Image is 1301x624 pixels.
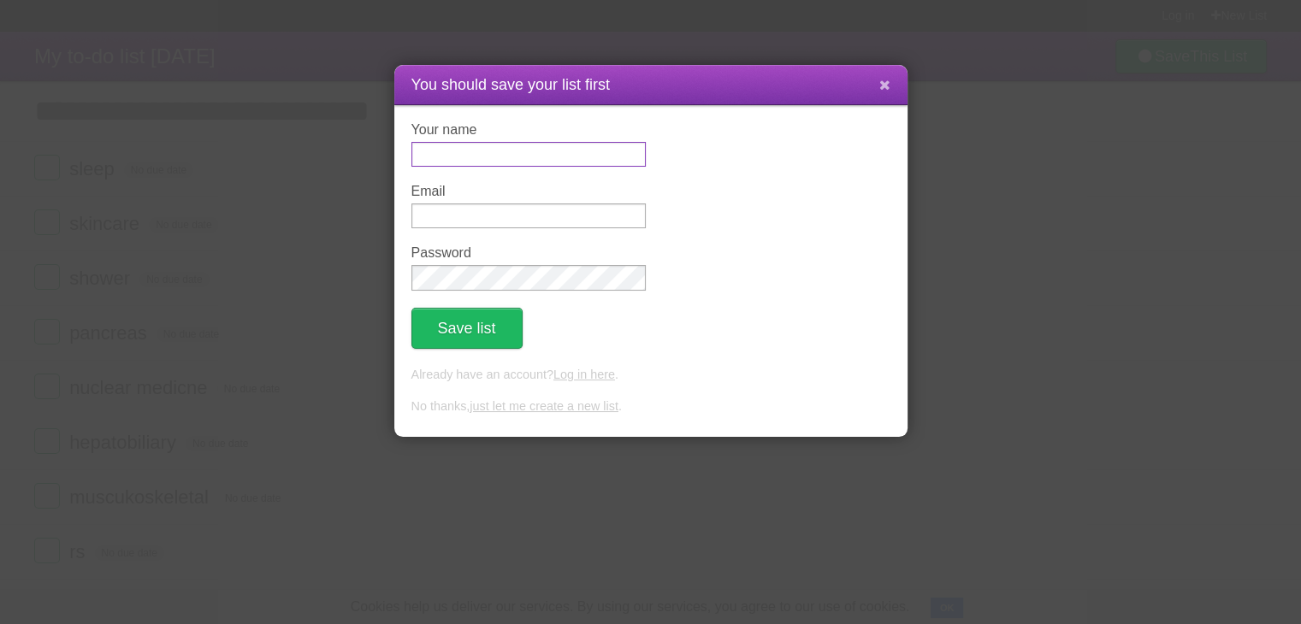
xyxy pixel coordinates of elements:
[411,184,646,199] label: Email
[411,122,646,138] label: Your name
[411,245,646,261] label: Password
[411,366,890,385] p: Already have an account? .
[411,397,890,416] p: No thanks, .
[553,368,615,381] a: Log in here
[411,74,890,97] h1: You should save your list first
[411,308,523,349] button: Save list
[470,399,618,413] a: just let me create a new list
